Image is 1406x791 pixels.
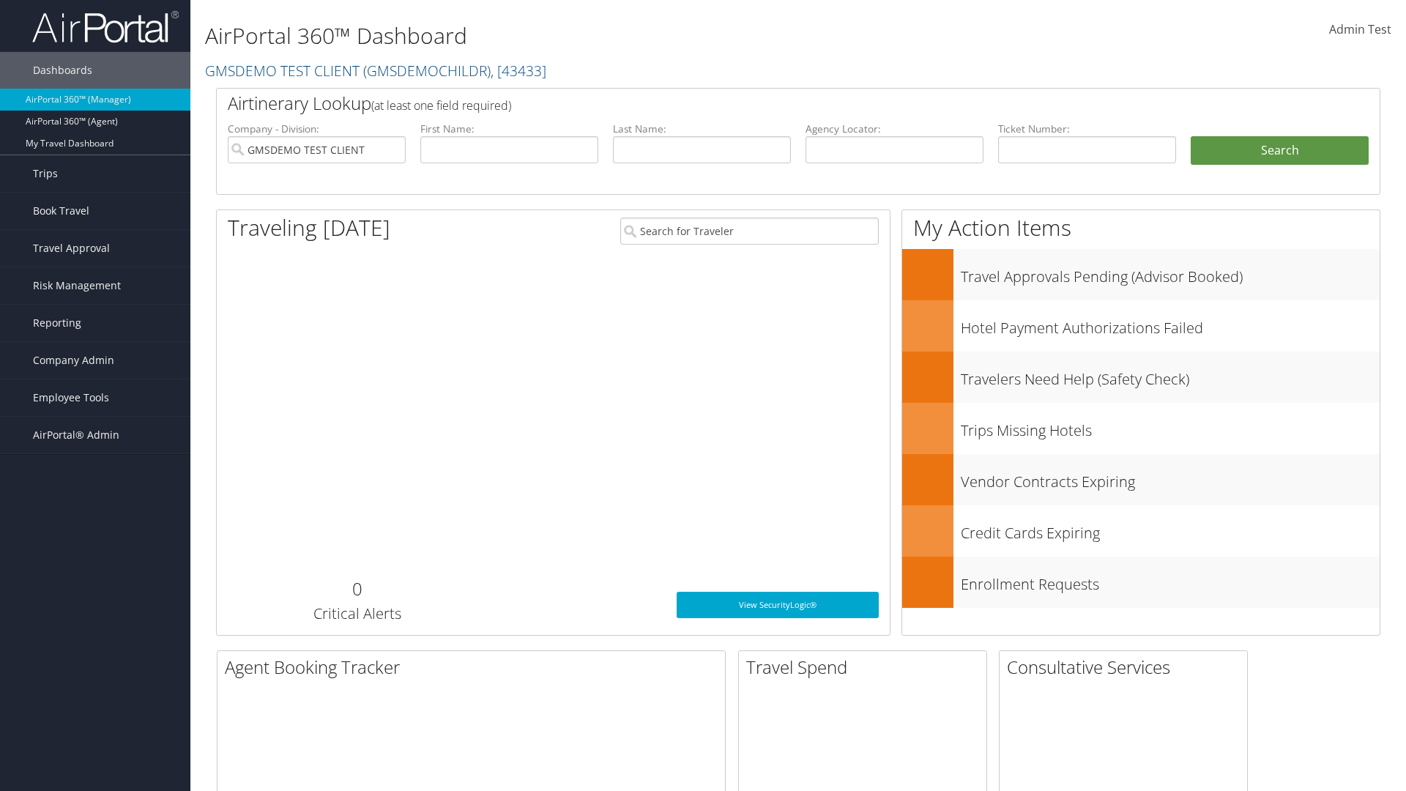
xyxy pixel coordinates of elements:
a: Credit Cards Expiring [902,505,1380,557]
a: Travel Approvals Pending (Advisor Booked) [902,249,1380,300]
span: Dashboards [33,52,92,89]
img: airportal-logo.png [32,10,179,44]
h3: Critical Alerts [228,604,486,624]
a: Enrollment Requests [902,557,1380,608]
h1: AirPortal 360™ Dashboard [205,21,996,51]
span: Admin Test [1329,21,1391,37]
h3: Enrollment Requests [961,567,1380,595]
h3: Hotel Payment Authorizations Failed [961,311,1380,338]
h1: My Action Items [902,212,1380,243]
span: ( GMSDEMOCHILDR ) [363,61,491,81]
a: Vendor Contracts Expiring [902,454,1380,505]
h2: Consultative Services [1007,655,1247,680]
h3: Travelers Need Help (Safety Check) [961,362,1380,390]
button: Search [1191,136,1369,166]
h2: Airtinerary Lookup [228,91,1272,116]
span: Trips [33,155,58,192]
a: Trips Missing Hotels [902,403,1380,454]
h3: Vendor Contracts Expiring [961,464,1380,492]
span: Risk Management [33,267,121,304]
span: , [ 43433 ] [491,61,546,81]
a: GMSDEMO TEST CLIENT [205,61,546,81]
input: Search for Traveler [620,218,879,245]
h2: Travel Spend [746,655,986,680]
h1: Traveling [DATE] [228,212,390,243]
a: Hotel Payment Authorizations Failed [902,300,1380,352]
h2: 0 [228,576,486,601]
span: Reporting [33,305,81,341]
h3: Trips Missing Hotels [961,413,1380,441]
h3: Credit Cards Expiring [961,516,1380,543]
span: Company Admin [33,342,114,379]
span: AirPortal® Admin [33,417,119,453]
a: Admin Test [1329,7,1391,53]
span: Employee Tools [33,379,109,416]
label: Company - Division: [228,122,406,136]
label: First Name: [420,122,598,136]
span: Book Travel [33,193,89,229]
h3: Travel Approvals Pending (Advisor Booked) [961,259,1380,287]
h2: Agent Booking Tracker [225,655,725,680]
label: Last Name: [613,122,791,136]
span: (at least one field required) [371,97,511,114]
a: Travelers Need Help (Safety Check) [902,352,1380,403]
span: Travel Approval [33,230,110,267]
label: Ticket Number: [998,122,1176,136]
label: Agency Locator: [806,122,983,136]
a: View SecurityLogic® [677,592,879,618]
